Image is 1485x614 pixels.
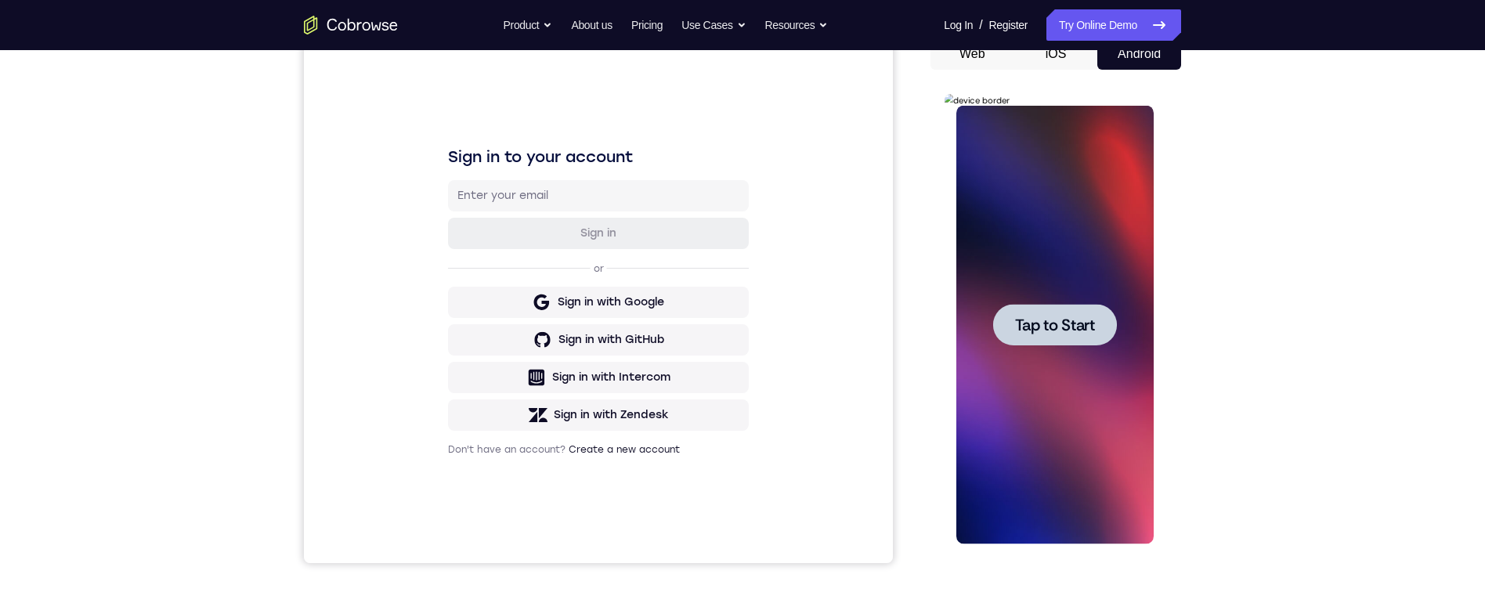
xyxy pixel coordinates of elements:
button: Android [1097,38,1181,70]
a: Go to the home page [304,16,398,34]
button: Resources [765,9,829,41]
a: Log In [944,9,973,41]
a: About us [571,9,612,41]
a: Try Online Demo [1046,9,1181,41]
span: Tap to Start [70,223,150,239]
button: iOS [1014,38,1098,70]
button: Product [504,9,553,41]
span: / [979,16,982,34]
a: Register [989,9,1028,41]
iframe: Agent [304,38,893,563]
button: Use Cases [681,9,746,41]
a: Pricing [631,9,663,41]
button: Tap to Start [49,210,172,251]
button: Web [930,38,1014,70]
